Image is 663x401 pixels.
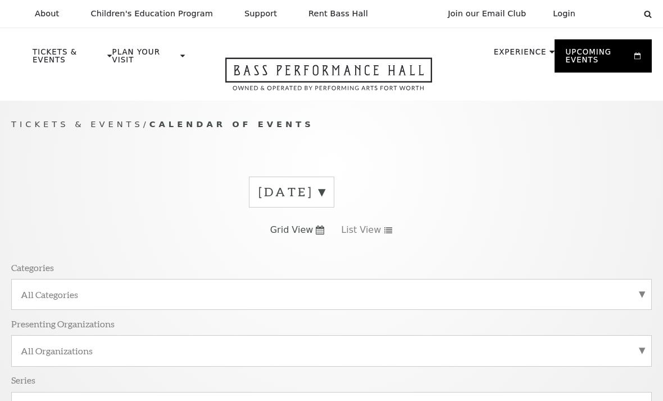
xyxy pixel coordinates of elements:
[112,48,178,70] p: Plan Your Visit
[21,289,642,300] label: All Categories
[149,119,314,129] span: Calendar of Events
[21,345,642,357] label: All Organizations
[308,9,368,19] p: Rent Bass Hall
[11,262,54,273] p: Categories
[270,224,314,236] span: Grid View
[593,8,633,19] select: Select:
[90,9,213,19] p: Children's Education Program
[11,118,652,132] p: /
[566,48,632,70] p: Upcoming Events
[35,9,59,19] p: About
[258,183,325,201] label: [DATE]
[33,48,105,70] p: Tickets & Events
[11,318,115,330] p: Presenting Organizations
[494,48,547,62] p: Experience
[11,119,143,129] span: Tickets & Events
[11,374,35,386] p: Series
[341,224,381,236] span: List View
[244,9,277,19] p: Support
